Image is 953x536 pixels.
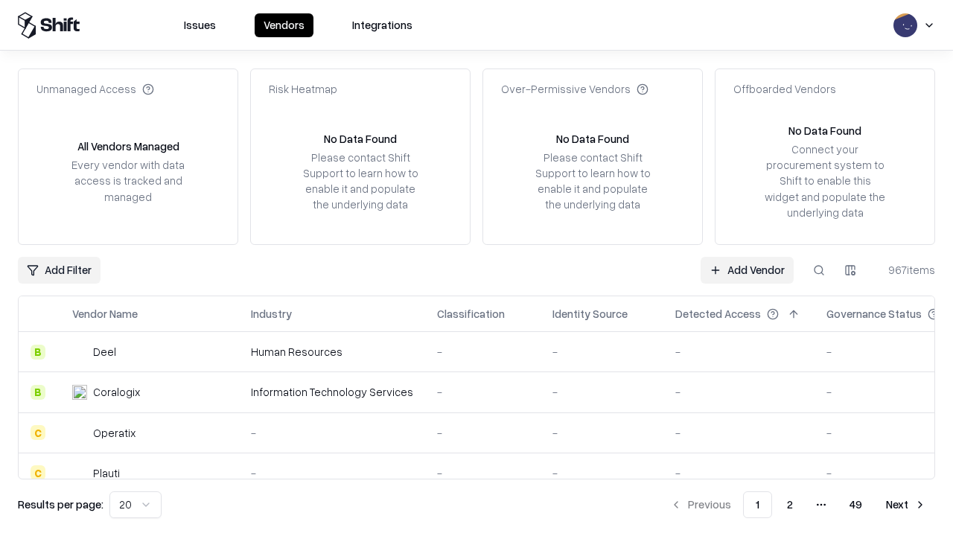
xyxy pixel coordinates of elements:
div: Operatix [93,425,136,441]
button: Issues [175,13,225,37]
div: No Data Found [788,123,861,138]
div: - [251,465,413,481]
button: Vendors [255,13,313,37]
div: - [675,425,803,441]
div: Governance Status [826,306,922,322]
div: Plauti [93,465,120,481]
div: Please contact Shift Support to learn how to enable it and populate the underlying data [299,150,422,213]
img: Deel [72,345,87,360]
div: Human Resources [251,344,413,360]
div: - [437,384,529,400]
img: Operatix [72,425,87,440]
div: - [552,344,651,360]
div: - [437,344,529,360]
img: Coralogix [72,385,87,400]
div: Coralogix [93,384,140,400]
div: Information Technology Services [251,384,413,400]
div: - [552,384,651,400]
div: - [437,465,529,481]
div: C [31,425,45,440]
button: Next [877,491,935,518]
div: C [31,465,45,480]
button: 2 [775,491,805,518]
div: Unmanaged Access [36,81,154,97]
button: Integrations [343,13,421,37]
nav: pagination [661,491,935,518]
button: Add Filter [18,257,101,284]
div: - [675,344,803,360]
div: - [675,384,803,400]
div: Please contact Shift Support to learn how to enable it and populate the underlying data [531,150,654,213]
div: Risk Heatmap [269,81,337,97]
div: - [552,425,651,441]
div: No Data Found [556,131,629,147]
div: All Vendors Managed [77,138,179,154]
div: - [675,465,803,481]
div: Deel [93,344,116,360]
a: Add Vendor [701,257,794,284]
div: B [31,385,45,400]
div: - [251,425,413,441]
div: - [552,465,651,481]
button: 1 [743,491,772,518]
div: No Data Found [324,131,397,147]
div: Detected Access [675,306,761,322]
div: Vendor Name [72,306,138,322]
p: Results per page: [18,497,103,512]
div: Over-Permissive Vendors [501,81,648,97]
div: B [31,345,45,360]
div: Every vendor with data access is tracked and managed [66,157,190,204]
div: Identity Source [552,306,628,322]
button: 49 [838,491,874,518]
div: Industry [251,306,292,322]
div: Offboarded Vendors [733,81,836,97]
div: - [437,425,529,441]
div: Connect your procurement system to Shift to enable this widget and populate the underlying data [763,141,887,220]
div: Classification [437,306,505,322]
img: Plauti [72,465,87,480]
div: 967 items [876,262,935,278]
